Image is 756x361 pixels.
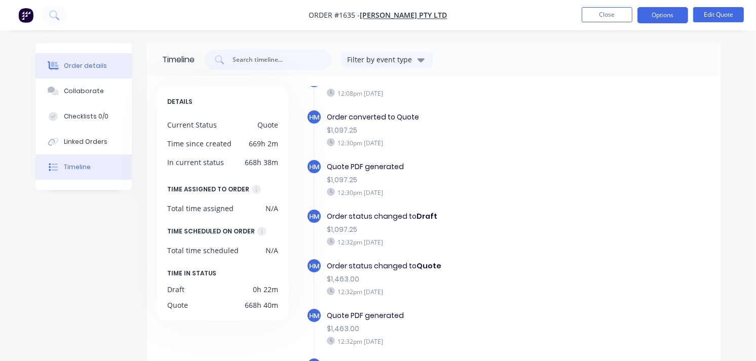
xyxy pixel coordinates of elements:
[327,274,575,285] div: $1,463.00
[162,54,195,66] div: Timeline
[693,7,744,22] button: Edit Quote
[327,324,575,334] div: $1,463.00
[18,8,33,23] img: Factory
[35,154,132,180] button: Timeline
[309,11,360,20] span: Order #1635 -
[167,119,217,130] div: Current Status
[327,112,575,123] div: Order converted to Quote
[266,203,278,214] div: N/A
[253,284,278,295] div: 0h 22m
[167,245,239,256] div: Total time scheduled
[327,261,575,271] div: Order status changed to
[167,300,188,310] div: Quote
[637,7,688,23] button: Options
[309,162,319,172] span: HM
[327,337,575,346] div: 12:32pm [DATE]
[360,11,447,20] a: [PERSON_NAME] Pty Ltd
[64,112,108,121] div: Checklists 0/0
[309,112,319,122] span: HM
[417,261,441,271] b: Quote
[167,203,234,214] div: Total time assigned
[582,7,632,22] button: Close
[327,188,575,197] div: 12:30pm [DATE]
[327,89,575,98] div: 12:08pm [DATE]
[327,175,575,185] div: $1,097.25
[327,138,575,147] div: 12:30pm [DATE]
[327,224,575,235] div: $1,097.25
[257,119,278,130] div: Quote
[309,261,319,271] span: HM
[327,211,575,222] div: Order status changed to
[266,245,278,256] div: N/A
[64,137,107,146] div: Linked Orders
[327,237,575,247] div: 12:32pm [DATE]
[417,211,437,221] b: Draft
[35,129,132,154] button: Linked Orders
[167,96,193,107] span: DETAILS
[64,87,104,96] div: Collaborate
[64,61,107,70] div: Order details
[167,184,249,195] div: TIME ASSIGNED TO ORDER
[35,104,132,129] button: Checklists 0/0
[309,311,319,320] span: HM
[35,53,132,78] button: Order details
[167,226,255,237] div: TIME SCHEDULED ON ORDER
[232,55,316,65] input: Search timeline...
[342,52,433,67] button: Filter by event type
[35,78,132,104] button: Collaborate
[167,284,184,295] div: Draft
[327,125,575,136] div: $1,097.25
[245,157,278,168] div: 668h 38m
[64,163,91,172] div: Timeline
[245,300,278,310] div: 668h 40m
[249,138,278,149] div: 669h 2m
[167,138,232,149] div: Time since created
[309,212,319,221] span: HM
[167,157,224,168] div: In current status
[167,268,216,279] span: TIME IN STATUS
[327,310,575,321] div: Quote PDF generated
[327,162,575,172] div: Quote PDF generated
[347,54,415,65] div: Filter by event type
[327,287,575,296] div: 12:32pm [DATE]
